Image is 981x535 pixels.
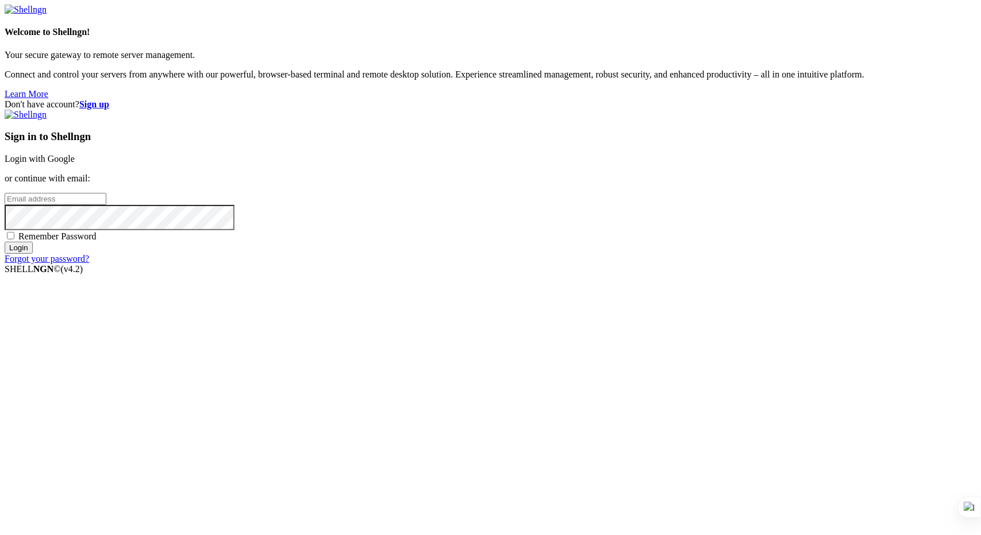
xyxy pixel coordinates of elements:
[5,242,33,254] input: Login
[33,264,54,274] b: NGN
[5,27,976,37] h4: Welcome to Shellngn!
[18,231,97,241] span: Remember Password
[5,264,83,274] span: SHELL ©
[79,99,109,109] a: Sign up
[5,173,976,184] p: or continue with email:
[5,89,48,99] a: Learn More
[5,69,976,80] p: Connect and control your servers from anywhere with our powerful, browser-based terminal and remo...
[61,264,83,274] span: 4.2.0
[5,110,47,120] img: Shellngn
[5,193,106,205] input: Email address
[7,232,14,239] input: Remember Password
[5,130,976,143] h3: Sign in to Shellngn
[5,154,75,164] a: Login with Google
[5,99,976,110] div: Don't have account?
[5,50,976,60] p: Your secure gateway to remote server management.
[5,254,89,263] a: Forgot your password?
[5,5,47,15] img: Shellngn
